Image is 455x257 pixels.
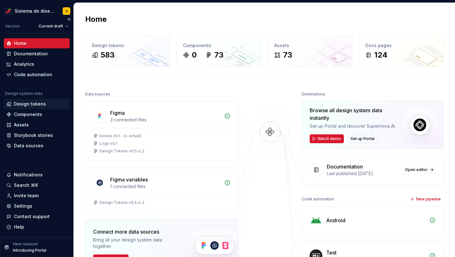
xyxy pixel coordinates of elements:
[14,122,29,128] div: Assets
[5,91,42,96] div: Design system data
[99,200,144,205] div: Design Tokens v0.5.rc.2
[405,167,428,172] span: Open editor
[93,228,175,236] div: Connect more data sources
[268,36,352,67] a: Assets73
[36,22,71,31] button: Current draft
[310,107,396,122] div: Browse all design system data instantly
[359,36,444,67] a: Docs pages124
[14,203,32,209] div: Settings
[15,8,55,14] div: Sistema de diseño Iberia
[4,38,70,48] a: Home
[4,99,70,109] a: Design tokens
[14,101,46,107] div: Design tokens
[66,9,68,14] div: V
[14,40,27,46] div: Home
[365,42,437,49] div: Docs pages
[99,141,117,146] div: Logo v0.1
[283,50,292,60] div: 73
[4,59,70,69] a: Analytics
[302,195,334,204] div: Code automation
[4,191,70,201] a: Invite team
[4,70,70,80] a: Code automation
[302,90,325,99] div: Destinations
[327,170,398,177] div: Last published [DATE]
[85,168,238,213] a: Figma variables1 connected filesDesign Tokens v0.5.rc.2
[85,36,170,67] a: Design tokens583
[4,222,70,232] button: Help
[4,180,70,190] button: Search ⌘K
[214,50,224,60] div: 73
[4,170,70,180] button: Notifications
[326,217,345,224] div: Android
[93,237,175,249] div: Bring all your design system data together.
[14,61,34,67] div: Analytics
[310,134,344,143] button: Watch demo
[4,211,70,222] button: Contact support
[318,136,341,141] span: Watch demo
[110,176,148,183] div: Figma variables
[85,14,107,24] h2: Home
[14,71,52,78] div: Code automation
[99,149,144,154] div: Design Tokens v0.5.rc.2
[14,51,48,57] div: Documentation
[99,133,141,138] div: Iconos v0.1 - (v. actual)
[14,111,42,118] div: Components
[402,165,436,174] a: Open editor
[348,134,377,143] button: Set up Portal
[101,50,115,60] div: 583
[183,42,255,49] div: Components
[274,42,346,49] div: Assets
[13,242,38,247] p: New release!
[110,109,125,117] div: Figma
[14,143,43,149] div: Data sources
[1,4,72,18] button: Sistema de diseño IberiaV
[176,36,261,67] a: Components073
[14,213,50,220] div: Contact support
[110,183,220,190] div: 1 connected files
[14,224,24,230] div: Help
[351,136,375,141] span: Set up Portal
[192,50,197,60] div: 0
[65,15,73,24] button: Collapse sidebar
[4,141,70,151] a: Data sources
[85,101,238,162] a: Figma3 connected filesIconos v0.1 - (v. actual)Logo v0.1Design Tokens v0.5.rc.2
[14,132,53,138] div: Storybook stories
[4,120,70,130] a: Assets
[416,197,441,202] span: New pipeline
[85,90,110,99] div: Data sources
[13,248,46,253] p: Introducing Portal
[110,117,220,123] div: 3 connected files
[4,49,70,59] a: Documentation
[14,172,43,178] div: Notifications
[92,42,163,49] div: Design tokens
[5,24,20,29] div: Version
[408,195,444,204] button: New pipeline
[14,182,38,188] div: Search ⌘K
[4,109,70,119] a: Components
[39,24,63,29] span: Current draft
[4,7,12,15] img: 55604660-494d-44a9-beb2-692398e9940a.png
[4,201,70,211] a: Settings
[326,249,337,256] div: Test
[310,123,396,129] div: Set up Portal and discover Supernova AI.
[14,193,39,199] div: Invite team
[4,130,70,140] a: Storybook stories
[327,163,363,170] div: Documentation
[374,50,388,60] div: 124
